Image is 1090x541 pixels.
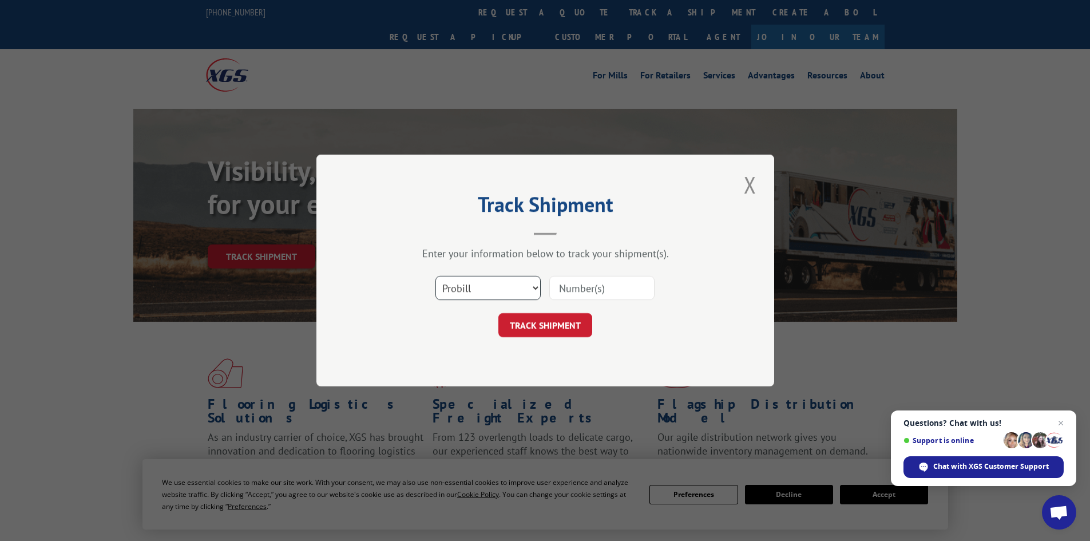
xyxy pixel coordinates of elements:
[903,418,1064,428] span: Questions? Chat with us!
[549,276,655,300] input: Number(s)
[903,456,1064,478] span: Chat with XGS Customer Support
[374,247,717,260] div: Enter your information below to track your shipment(s).
[903,436,1000,445] span: Support is online
[498,313,592,337] button: TRACK SHIPMENT
[933,461,1049,472] span: Chat with XGS Customer Support
[740,169,760,200] button: Close modal
[1042,495,1076,530] a: Open chat
[374,196,717,218] h2: Track Shipment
